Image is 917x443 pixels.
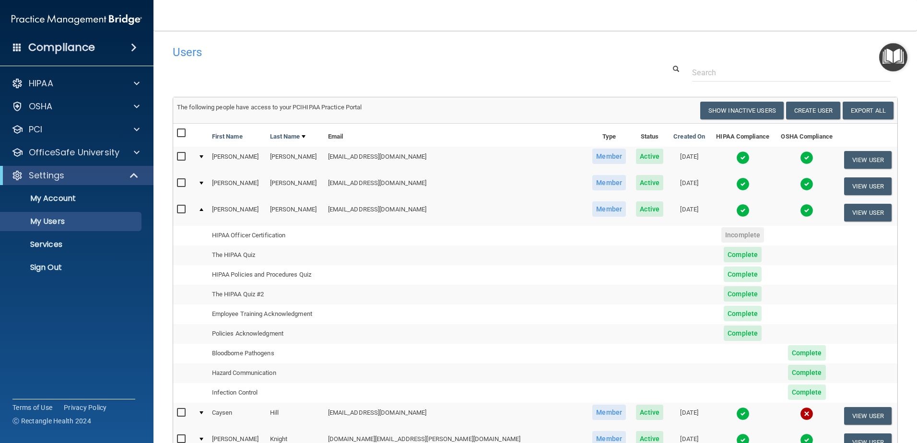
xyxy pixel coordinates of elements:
[208,199,266,225] td: [PERSON_NAME]
[29,101,53,112] p: OSHA
[800,204,813,217] img: tick.e7d51cea.svg
[775,124,838,147] th: OSHA Compliance
[587,124,631,147] th: Type
[724,306,762,321] span: Complete
[12,403,52,412] a: Terms of Use
[844,204,892,221] button: View User
[788,345,826,361] span: Complete
[208,173,266,199] td: [PERSON_NAME]
[12,101,140,112] a: OSHA
[12,416,91,426] span: Ⓒ Rectangle Health 2024
[208,383,324,403] td: Infection Control
[668,403,710,429] td: [DATE]
[12,10,142,29] img: PMB logo
[177,104,362,111] span: The following people have access to your PCIHIPAA Practice Portal
[324,199,588,225] td: [EMAIL_ADDRESS][DOMAIN_NAME]
[844,151,892,169] button: View User
[29,170,64,181] p: Settings
[266,147,324,173] td: [PERSON_NAME]
[324,173,588,199] td: [EMAIL_ADDRESS][DOMAIN_NAME]
[208,285,324,304] td: The HIPAA Quiz #2
[208,147,266,173] td: [PERSON_NAME]
[29,147,119,158] p: OfficeSafe University
[64,403,107,412] a: Privacy Policy
[208,344,324,363] td: Bloodborne Pathogens
[6,194,137,203] p: My Account
[844,177,892,195] button: View User
[636,175,663,190] span: Active
[270,131,306,142] a: Last Name
[208,363,324,383] td: Hazard Communication
[324,147,588,173] td: [EMAIL_ADDRESS][DOMAIN_NAME]
[6,217,137,226] p: My Users
[208,265,324,285] td: HIPAA Policies and Procedures Quiz
[736,407,750,420] img: tick.e7d51cea.svg
[668,147,710,173] td: [DATE]
[266,199,324,225] td: [PERSON_NAME]
[173,46,590,58] h4: Users
[6,263,137,272] p: Sign Out
[700,102,784,119] button: Show Inactive Users
[736,151,750,164] img: tick.e7d51cea.svg
[208,226,324,245] td: HIPAA Officer Certification
[12,170,139,181] a: Settings
[208,304,324,324] td: Employee Training Acknowledgment
[592,149,626,164] span: Member
[212,131,243,142] a: First Name
[636,149,663,164] span: Active
[724,247,762,262] span: Complete
[208,403,266,429] td: Caysen
[631,124,669,147] th: Status
[786,102,840,119] button: Create User
[208,324,324,344] td: Policies Acknowledgment
[751,375,905,413] iframe: Drift Widget Chat Controller
[29,78,53,89] p: HIPAA
[844,407,892,425] button: View User
[324,124,588,147] th: Email
[208,245,324,265] td: The HIPAA Quiz
[724,326,762,341] span: Complete
[800,407,813,420] img: cross.ca9f0e7f.svg
[28,41,95,54] h4: Compliance
[12,147,140,158] a: OfficeSafe University
[800,151,813,164] img: tick.e7d51cea.svg
[879,43,907,71] button: Open Resource Center
[843,102,893,119] a: Export All
[736,204,750,217] img: tick.e7d51cea.svg
[668,173,710,199] td: [DATE]
[592,201,626,217] span: Member
[736,177,750,191] img: tick.e7d51cea.svg
[6,240,137,249] p: Services
[724,286,762,302] span: Complete
[800,177,813,191] img: tick.e7d51cea.svg
[29,124,42,135] p: PCI
[636,405,663,420] span: Active
[636,201,663,217] span: Active
[721,227,764,243] span: Incomplete
[266,173,324,199] td: [PERSON_NAME]
[710,124,775,147] th: HIPAA Compliance
[12,78,140,89] a: HIPAA
[788,365,826,380] span: Complete
[592,405,626,420] span: Member
[266,403,324,429] td: Hill
[724,267,762,282] span: Complete
[12,124,140,135] a: PCI
[592,175,626,190] span: Member
[692,64,891,82] input: Search
[668,199,710,225] td: [DATE]
[324,403,588,429] td: [EMAIL_ADDRESS][DOMAIN_NAME]
[673,131,705,142] a: Created On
